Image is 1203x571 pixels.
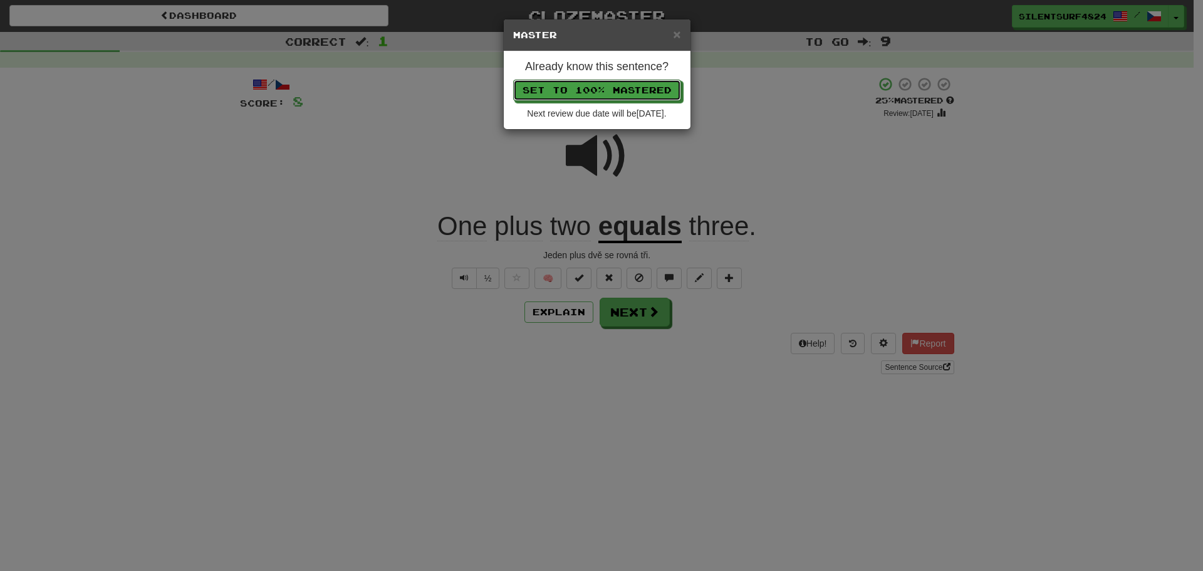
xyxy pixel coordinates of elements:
[673,27,680,41] span: ×
[513,107,681,120] div: Next review due date will be [DATE] .
[513,80,681,101] button: Set to 100% Mastered
[513,61,681,73] h4: Already know this sentence?
[513,29,681,41] h5: Master
[673,28,680,41] button: Close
